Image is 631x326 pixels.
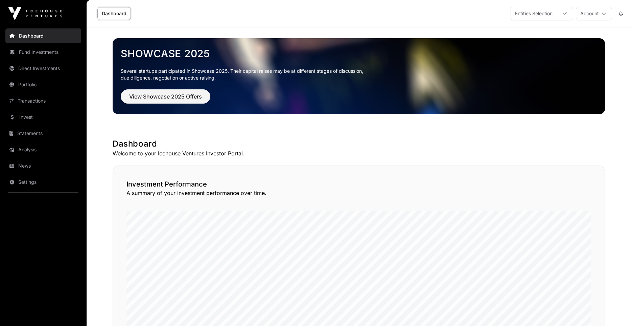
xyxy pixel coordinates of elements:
[97,7,131,20] a: Dashboard
[511,7,557,20] div: Entities Selection
[8,7,62,20] img: Icehouse Ventures Logo
[126,179,591,189] h2: Investment Performance
[126,189,591,197] p: A summary of your investment performance over time.
[121,96,210,103] a: View Showcase 2025 Offers
[5,77,81,92] a: Portfolio
[5,126,81,141] a: Statements
[121,47,597,60] a: Showcase 2025
[5,28,81,43] a: Dashboard
[129,92,202,101] span: View Showcase 2025 Offers
[5,175,81,190] a: Settings
[5,61,81,76] a: Direct Investments
[113,149,605,157] p: Welcome to your Icehouse Ventures Investor Portal.
[121,89,210,104] button: View Showcase 2025 Offers
[121,68,597,81] p: Several startups participated in Showcase 2025. Their capital raises may be at different stages o...
[5,45,81,60] a: Fund Investments
[5,93,81,108] a: Transactions
[113,138,605,149] h1: Dashboard
[113,38,605,114] img: Showcase 2025
[5,158,81,173] a: News
[5,110,81,125] a: Invest
[576,7,612,20] button: Account
[5,142,81,157] a: Analysis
